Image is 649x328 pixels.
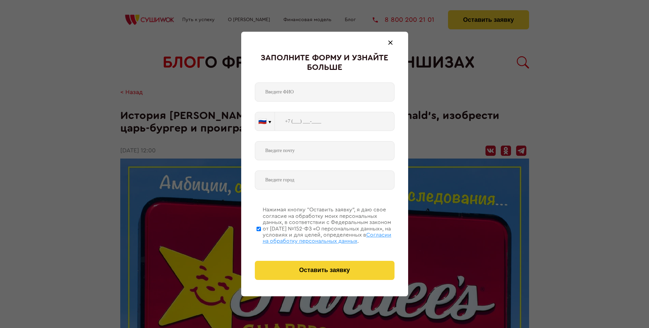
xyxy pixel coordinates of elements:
input: Введите ФИО [255,83,395,102]
button: Оставить заявку [255,261,395,280]
div: Нажимая кнопку “Оставить заявку”, я даю свое согласие на обработку моих персональных данных, в со... [263,207,395,244]
input: Введите город [255,170,395,190]
input: +7 (___) ___-____ [275,112,395,131]
input: Введите почту [255,141,395,160]
button: 🇷🇺 [255,112,275,131]
span: Согласии на обработку персональных данных [263,232,391,244]
div: Заполните форму и узнайте больше [255,54,395,72]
